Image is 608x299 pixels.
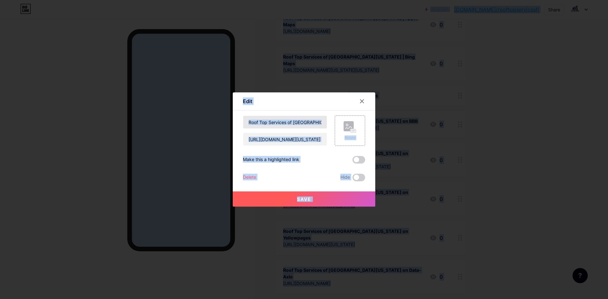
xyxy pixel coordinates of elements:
div: Make this a highlighted link [243,156,299,164]
button: Save [233,191,375,207]
div: Edit [243,97,252,105]
div: Picture [344,135,356,140]
div: Delete [243,174,256,181]
span: Save [297,196,311,202]
input: Title [243,116,327,128]
input: URL [243,133,327,146]
span: Hide [340,174,350,181]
